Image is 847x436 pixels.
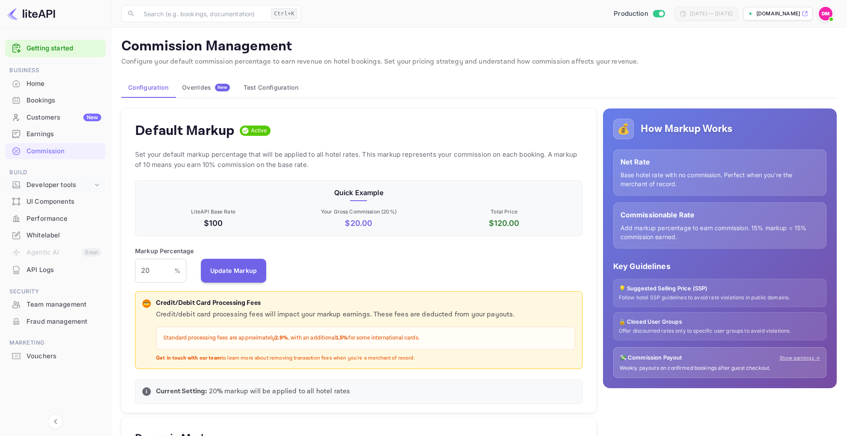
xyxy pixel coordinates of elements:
[620,365,820,372] p: Weekly payouts on confirmed bookings after guest checkout.
[121,38,837,55] p: Commission Management
[5,348,106,364] a: Vouchers
[617,121,630,137] p: 💰
[142,187,575,198] p: Quick Example
[138,5,268,22] input: Search (e.g. bookings, documentation)
[614,9,648,19] span: Production
[48,414,63,429] button: Collapse navigation
[641,122,732,136] h5: How Markup Works
[5,287,106,296] span: Security
[433,217,575,229] p: $ 120.00
[156,310,575,320] p: Credit/debit card processing fees will impact your markup earnings. These fees are deducted from ...
[5,76,106,92] div: Home
[5,262,106,278] div: API Logs
[5,227,106,243] a: Whitelabel
[247,126,271,135] span: Active
[5,143,106,160] div: Commission
[5,168,106,177] span: Build
[5,338,106,348] span: Marketing
[5,178,106,193] div: Developer tools
[5,76,106,91] a: Home
[5,126,106,143] div: Earnings
[174,266,180,275] p: %
[135,122,235,139] h4: Default Markup
[26,180,93,190] div: Developer tools
[143,300,150,307] p: 💳
[5,109,106,125] a: CustomersNew
[26,265,101,275] div: API Logs
[163,334,568,342] p: Standard processing fees are approximately , with an additional for some international cards.
[433,208,575,216] p: Total Price
[26,317,101,327] div: Fraud management
[621,223,819,241] p: Add markup percentage to earn commission. 15% markup = 15% commission earned.
[26,44,101,53] a: Getting started
[271,8,297,19] div: Ctrl+K
[135,149,582,170] p: Set your default markup percentage that will be applied to all hotel rates. This markup represent...
[621,170,819,188] p: Base hotel rate with no commission. Perfect when you're the merchant of record.
[5,40,106,57] div: Getting started
[142,208,284,216] p: LiteAPI Base Rate
[619,294,821,301] p: Follow hotel SSP guidelines to avoid rate violations in public domains.
[156,355,575,362] p: to learn more about removing transaction fees when you're a merchant of record.
[5,193,106,209] a: UI Components
[121,77,175,98] button: Configuration
[5,193,106,210] div: UI Components
[5,92,106,108] a: Bookings
[619,328,821,335] p: Offer discounted rates only to specific user groups to avoid violations.
[5,126,106,142] a: Earnings
[621,210,819,220] p: Commissionable Rate
[135,246,194,255] p: Markup Percentage
[5,296,106,312] a: Team management
[288,208,429,216] p: Your Gross Commission ( 20 %)
[156,386,575,397] p: 20 % markup will be applied to all hotel rates
[182,84,230,91] div: Overrides
[26,113,101,123] div: Customers
[5,109,106,126] div: CustomersNew
[156,387,207,396] strong: Current Setting:
[7,7,55,20] img: LiteAPI logo
[5,66,106,75] span: Business
[5,262,106,278] a: API Logs
[201,259,267,283] button: Update Markup
[5,348,106,365] div: Vouchers
[237,77,305,98] button: Test Configuration
[135,259,174,283] input: 0
[121,57,837,67] p: Configure your default commission percentage to earn revenue on hotel bookings. Set your pricing ...
[610,9,668,19] div: Switch to Sandbox mode
[26,96,101,105] div: Bookings
[621,157,819,167] p: Net Rate
[26,351,101,361] div: Vouchers
[156,298,575,308] p: Credit/Debit Card Processing Fees
[288,217,429,229] p: $ 20.00
[26,300,101,310] div: Team management
[26,231,101,240] div: Whitelabel
[619,284,821,293] p: 💡 Suggested Selling Price (SSP)
[5,92,106,109] div: Bookings
[275,334,288,342] strong: 2.9%
[613,260,826,272] p: Key Guidelines
[819,7,832,20] img: Dylan McLean
[26,129,101,139] div: Earnings
[5,227,106,244] div: Whitelabel
[156,355,221,361] strong: Get in touch with our team
[5,211,106,226] a: Performance
[5,296,106,313] div: Team management
[26,146,101,156] div: Commission
[690,10,732,18] div: [DATE] — [DATE]
[5,143,106,159] a: Commission
[779,354,820,362] a: Show earnings →
[83,114,101,121] div: New
[620,354,682,362] p: 💸 Commission Payout
[756,10,800,18] p: [DOMAIN_NAME]
[5,313,106,329] a: Fraud management
[26,214,101,224] div: Performance
[142,217,284,229] p: $100
[215,85,230,90] span: New
[619,318,821,326] p: 🔒 Closed User Groups
[26,79,101,89] div: Home
[146,388,147,395] p: i
[336,334,348,342] strong: 1.5%
[26,197,101,207] div: UI Components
